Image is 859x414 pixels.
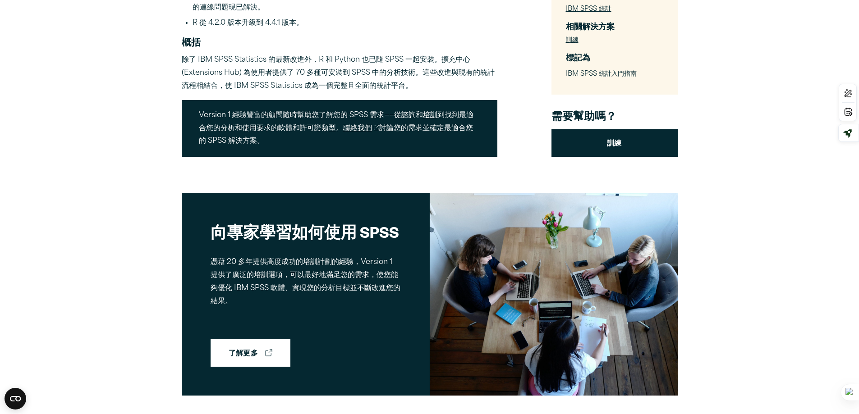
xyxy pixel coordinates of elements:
[193,19,303,27] font: R 從 4.2.0 版本升級到 4.4.1 版本。
[229,350,258,357] font: 了解更多
[211,259,400,305] font: 憑藉 20 多年提供高度成功的培訓計劃的經驗，Version 1 提供了廣泛的培訓選項，可以最好地滿足您的需求，使您能夠優化 IBM SPSS 軟體、實現您的分析目標並不斷改進您的結果。
[182,56,495,90] font: 除了 IBM SPSS Statistics 的最新改進外，R 和 Python 也已隨 SPSS 一起安裝。擴充中心 (Extensions Hub) 為使用者提供了 70 多種可安裝到 SP...
[423,112,437,119] a: 培訓
[551,129,678,157] a: 訓練
[343,125,372,132] font: 聯絡我們
[211,339,291,367] a: 了解更多
[199,112,473,132] font: 到找到最適合您的分析和使用要求的軟體和許可證類型。
[182,36,201,48] font: 概括
[551,109,616,123] font: 需要幫助嗎？
[211,221,399,242] font: 向專家學習如何使用 SPSS
[199,112,423,119] font: Version 1 經驗豐富的顧問隨時幫助您了解您的 SPSS 需求——從諮詢和
[343,122,380,135] a: 聯絡我們
[566,5,611,12] a: IBM SPSS 統計
[566,70,637,77] font: IBM SPSS 統計入門指南
[5,388,26,409] button: 打開 CMP 小工具
[566,52,590,63] font: 標記為
[566,37,579,44] a: 訓練
[566,21,615,32] font: 相關解決方案
[430,193,678,396] img: 三位女士在桌旁使用筆記型電腦進行 SPSS 版本 1 訓練的圖片
[607,140,622,147] font: 訓練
